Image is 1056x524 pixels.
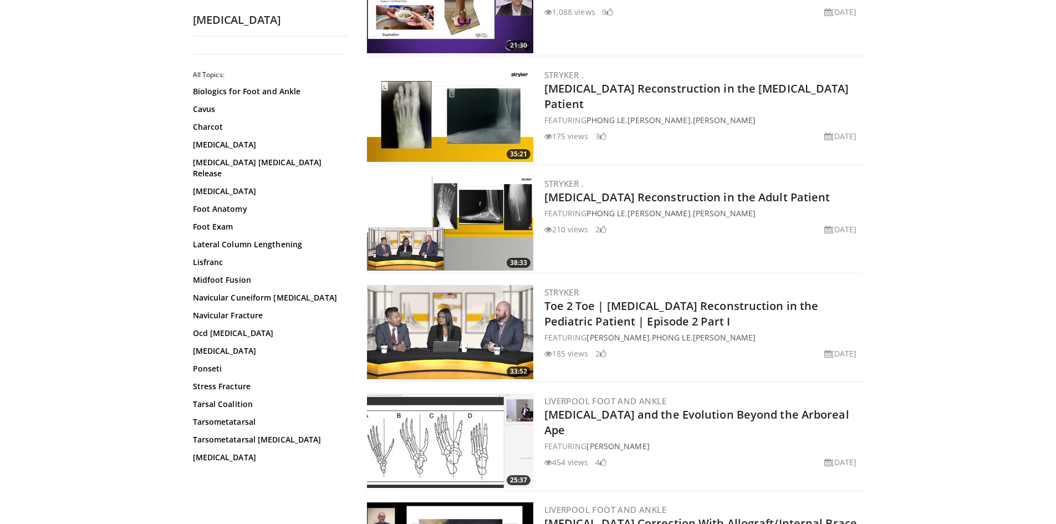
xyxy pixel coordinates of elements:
a: [PERSON_NAME] [693,332,756,343]
div: FEATURING , , [544,114,861,126]
a: Midfoot Fusion [193,274,343,286]
div: FEATURING [544,440,861,452]
a: Phong Le [586,115,625,125]
a: [PERSON_NAME] [628,115,690,125]
a: [PERSON_NAME] [586,441,649,451]
li: 185 views [544,348,589,359]
h2: [MEDICAL_DATA] [193,13,348,27]
li: 2 [595,223,606,235]
a: Foot Anatomy [193,204,343,215]
a: [MEDICAL_DATA] [193,139,343,150]
span: 35:21 [507,149,530,159]
h2: All Topics: [193,70,345,79]
img: c3ec06f6-4b3b-4d98-828a-c169da6f5d43.300x170_q85_crop-smart_upscale.jpg [367,176,533,271]
a: Toe 2 Toe | [MEDICAL_DATA] Reconstruction in the Pediatric Patient | Episode 2 Part I [544,298,819,329]
a: 33:52 [367,285,533,379]
a: [MEDICAL_DATA] [193,452,343,463]
a: Phong Le [586,208,625,218]
a: Tarsal Coalition [193,399,343,410]
a: Charcot [193,121,343,133]
a: Tarsometatarsal [193,416,343,428]
a: 38:33 [367,176,533,271]
li: [DATE] [824,456,857,468]
img: c12cae5e-013f-401d-b44b-73c5e6c5a7ac.300x170_q85_crop-smart_upscale.jpg [367,68,533,162]
a: [MEDICAL_DATA] [193,345,343,357]
a: Stryker . [544,69,584,80]
li: 4 [595,456,606,468]
div: FEATURING , , [544,332,861,343]
a: Biologics for Foot and Ankle [193,86,343,97]
a: Navicular Fracture [193,310,343,321]
span: 25:37 [507,475,530,485]
li: [DATE] [824,223,857,235]
a: [PERSON_NAME] [628,208,690,218]
span: 38:33 [507,258,530,268]
a: Phong Le [652,332,691,343]
li: 3 [595,130,606,142]
div: FEATURING , , [544,207,861,219]
a: Lateral Column Lengthening [193,239,343,250]
a: Liverpool Foot and Ankle [544,395,667,406]
li: [DATE] [824,130,857,142]
a: Lisfranc [193,257,343,268]
li: 1,088 views [544,6,595,18]
a: Stryker . [544,178,584,189]
a: Stress Fracture [193,381,343,392]
span: 21:30 [507,40,530,50]
a: Liverpool Foot and Ankle [544,504,667,515]
a: [PERSON_NAME] [693,115,756,125]
a: [PERSON_NAME] [586,332,649,343]
li: [DATE] [824,348,857,359]
li: 210 views [544,223,589,235]
a: Foot Exam [193,221,343,232]
img: bfc44718-ee28-4e3c-a90a-6aa7c2e36957.png.300x170_q85_crop-smart_upscale.png [367,285,533,379]
a: [MEDICAL_DATA] Reconstruction in the Adult Patient [544,190,830,205]
a: Navicular Cuneiform [MEDICAL_DATA] [193,292,343,303]
a: Ocd [MEDICAL_DATA] [193,328,343,339]
a: 25:37 [367,394,533,488]
a: Cavus [193,104,343,115]
img: d90f6b31-eee4-4cd0-820c-72889b95a7ee.300x170_q85_crop-smart_upscale.jpg [367,394,533,488]
li: 175 views [544,130,589,142]
a: Ponseti [193,363,343,374]
a: 35:21 [367,68,533,162]
a: [PERSON_NAME] [693,208,756,218]
a: [MEDICAL_DATA] and the Evolution Beyond the Arboreal Ape [544,407,849,437]
a: [MEDICAL_DATA] Reconstruction in the [MEDICAL_DATA] Patient [544,81,849,111]
li: 454 views [544,456,589,468]
span: 33:52 [507,367,530,377]
a: [MEDICAL_DATA] [MEDICAL_DATA] Release [193,157,343,179]
a: Stryker [544,287,579,298]
a: Tarsometatarsal [MEDICAL_DATA] [193,434,343,445]
li: [DATE] [824,6,857,18]
li: 9 [602,6,613,18]
a: [MEDICAL_DATA] [193,186,343,197]
li: 2 [595,348,606,359]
